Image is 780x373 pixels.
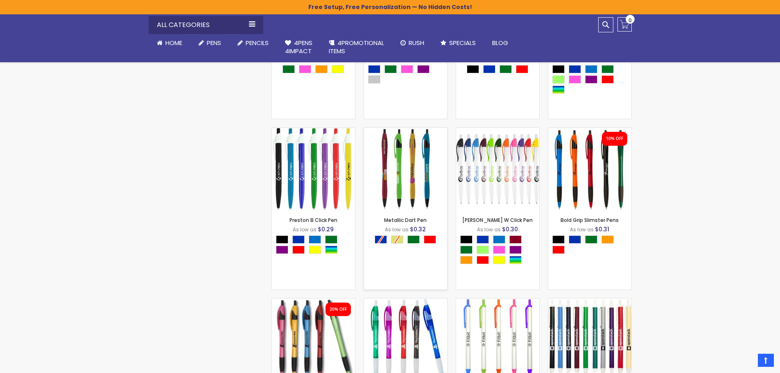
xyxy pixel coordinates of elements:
[509,246,522,254] div: Purple
[552,65,631,96] div: Select A Color
[552,235,631,256] div: Select A Color
[477,256,489,264] div: Red
[375,235,440,246] div: Select A Color
[460,246,473,254] div: Green
[467,65,479,73] div: Black
[456,127,539,134] a: Preston W Click Pen
[392,34,432,52] a: Rush
[585,235,597,244] div: Green
[601,75,614,84] div: Red
[321,34,392,61] a: 4PROMOTIONALITEMS
[758,354,774,367] a: Top
[364,298,447,305] a: Frosted Grip Slimster Pen
[292,246,305,254] div: Red
[272,298,355,305] a: Metallic Slimster Pen
[484,34,516,52] a: Blog
[417,65,430,73] div: Purple
[449,38,476,47] span: Specials
[276,235,355,256] div: Select A Color
[516,65,528,73] div: Red
[629,16,632,24] span: 0
[601,65,614,73] div: Green
[364,128,447,211] img: Metallic Dart Pen
[424,235,436,244] div: Red
[207,38,221,47] span: Pens
[552,246,565,254] div: Red
[407,235,420,244] div: Green
[386,56,409,63] span: As low as
[617,17,632,32] a: 0
[432,34,484,52] a: Specials
[493,235,505,244] div: Blue Light
[229,34,277,52] a: Pencils
[368,65,380,73] div: Blue
[385,226,409,233] span: As low as
[500,65,512,73] div: Green
[509,235,522,244] div: Burgundy
[477,235,489,244] div: Blue
[502,225,518,233] span: $0.30
[493,246,505,254] div: Pink
[332,65,344,73] div: Yellow
[460,235,473,244] div: Black
[561,217,619,224] a: Bold Grip Slimster Pens
[368,65,447,86] div: Select A Color
[477,246,489,254] div: Green Light
[325,246,337,254] div: Assorted
[409,38,424,47] span: Rush
[364,127,447,134] a: Metallic Dart Pen
[292,235,305,244] div: Blue
[456,298,539,305] a: Orlando Bright Value Click Stick Pen
[552,235,565,244] div: Black
[601,235,614,244] div: Orange
[477,56,501,63] span: As low as
[492,38,508,47] span: Blog
[548,128,631,211] img: Bold Grip Slimster Promotional Pens
[569,235,581,244] div: Blue
[149,16,263,34] div: All Categories
[595,225,609,233] span: $0.31
[309,246,321,254] div: Yellow
[569,56,593,63] span: As low as
[329,38,384,55] span: 4PROMOTIONAL ITEMS
[299,65,311,73] div: Pink
[483,65,495,73] div: Blue
[246,38,269,47] span: Pencils
[552,75,565,84] div: Green Light
[384,65,397,73] div: Green
[315,65,328,73] div: Orange
[285,38,312,55] span: 4Pens 4impact
[190,34,229,52] a: Pens
[283,65,295,73] div: Green
[548,298,631,305] a: Orlando Value Click Stick Pen Solid Body
[552,86,565,94] div: Assorted
[548,127,631,134] a: Bold Grip Slimster Promotional Pens
[368,75,380,84] div: Silver
[467,65,532,75] div: Select A Color
[460,256,473,264] div: Orange
[149,34,190,52] a: Home
[276,235,288,244] div: Black
[276,246,288,254] div: Purple
[289,217,337,224] a: Preston B Click Pen
[585,65,597,73] div: Blue Light
[410,225,426,233] span: $0.32
[606,136,623,142] div: 10% OFF
[552,65,565,73] div: Black
[456,128,539,211] img: Preston W Click Pen
[462,217,533,224] a: [PERSON_NAME] W Click Pen
[293,56,317,63] span: As low as
[283,65,348,75] div: Select A Color
[477,226,501,233] span: As low as
[401,65,413,73] div: Pink
[509,256,522,264] div: Assorted
[570,226,594,233] span: As low as
[569,75,581,84] div: Pink
[493,256,505,264] div: Yellow
[293,226,317,233] span: As low as
[309,235,321,244] div: Blue Light
[330,307,347,312] div: 20% OFF
[277,34,321,61] a: 4Pens4impact
[318,225,334,233] span: $0.29
[569,65,581,73] div: Blue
